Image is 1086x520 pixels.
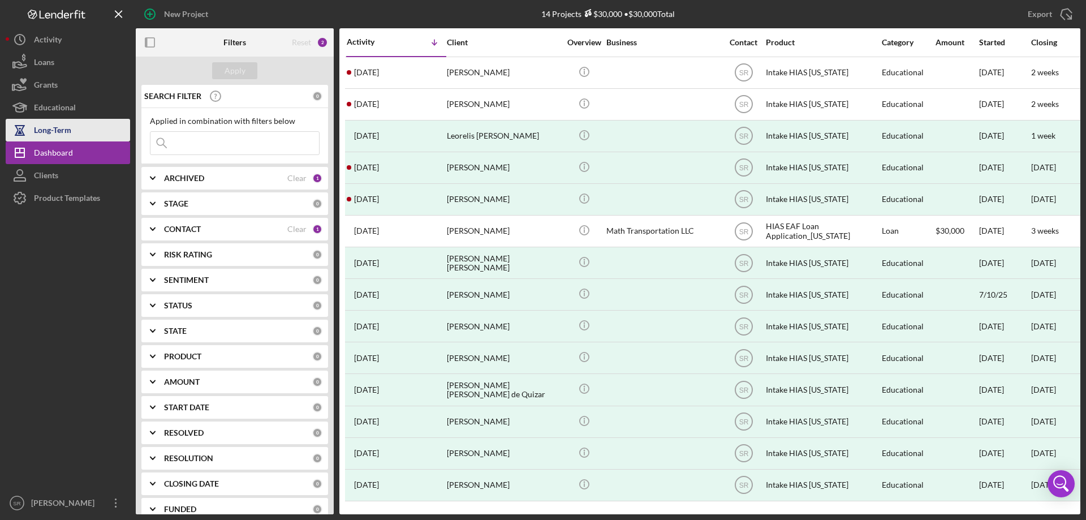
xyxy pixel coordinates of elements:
time: [DATE] [1031,480,1056,489]
time: 2025-04-30 19:01 [354,417,379,426]
text: SR [739,291,748,299]
div: Educational [882,58,934,88]
time: 2025-04-25 15:34 [354,449,379,458]
div: 0 [312,377,322,387]
div: Intake HIAS [US_STATE] [766,470,879,500]
div: [DATE] [979,121,1030,151]
div: Intake HIAS [US_STATE] [766,58,879,88]
time: 2025-08-25 15:30 [354,131,379,140]
div: Loans [34,51,54,76]
div: Educational [882,470,934,500]
div: 2 [317,37,328,48]
div: Educational [882,153,934,183]
time: 2025-07-29 14:47 [354,259,379,268]
div: [PERSON_NAME] [447,216,560,246]
div: $30,000 [581,9,622,19]
time: 1 week [1031,131,1055,140]
div: Open Intercom Messenger [1048,470,1075,497]
div: Contact [722,38,765,47]
div: [DATE] [979,470,1030,500]
div: 0 [312,326,322,336]
div: [PERSON_NAME] [PERSON_NAME] [447,248,560,278]
div: 0 [312,300,322,311]
div: Educational [882,280,934,310]
div: [DATE] [979,248,1030,278]
button: Activity [6,28,130,51]
text: SR [739,101,748,109]
div: 0 [312,351,322,362]
time: 3 weeks [1031,226,1059,235]
text: SR [739,196,748,204]
time: 2025-05-22 23:37 [354,385,379,394]
div: Activity [347,37,397,46]
span: $30,000 [936,226,964,235]
div: 0 [312,250,322,260]
div: Category [882,38,934,47]
div: Clear [287,225,307,234]
b: STATE [164,326,187,336]
text: SR [739,418,748,426]
div: Intake HIAS [US_STATE] [766,121,879,151]
div: Intake HIAS [US_STATE] [766,439,879,469]
div: 0 [312,275,322,285]
b: AMOUNT [164,377,200,386]
div: [DATE] [979,58,1030,88]
div: [DATE] [979,216,1030,246]
div: [DATE] [979,439,1030,469]
div: Reset [292,38,311,47]
div: Clear [287,174,307,183]
div: Intake HIAS [US_STATE] [766,153,879,183]
div: [DATE] [979,153,1030,183]
text: SR [13,500,20,506]
div: 0 [312,402,322,412]
a: Product Templates [6,187,130,209]
div: Educational [882,343,934,373]
div: 1 [312,224,322,234]
div: Intake HIAS [US_STATE] [766,248,879,278]
time: [DATE] [1031,385,1056,394]
button: Loans [6,51,130,74]
div: Educational [882,184,934,214]
div: [DATE] [979,184,1030,214]
div: 0 [312,428,322,438]
b: STAGE [164,199,188,208]
b: ARCHIVED [164,174,204,183]
time: [DATE] [1031,321,1056,331]
time: [DATE] [1031,448,1056,458]
div: [PERSON_NAME] [447,184,560,214]
text: SR [739,132,748,140]
div: Client [447,38,560,47]
div: Educational [34,96,76,122]
b: CONTACT [164,225,201,234]
div: Product Templates [34,187,100,212]
div: Long-Term [34,119,71,144]
b: STATUS [164,301,192,310]
div: 0 [312,91,322,101]
text: SR [739,259,748,267]
div: Product [766,38,879,47]
div: Educational [882,121,934,151]
div: [PERSON_NAME] [447,439,560,469]
time: 2025-07-10 22:21 [354,290,379,299]
div: 0 [312,479,322,489]
div: 7/10/25 [979,280,1030,310]
div: Educational [882,375,934,405]
b: RESOLUTION [164,454,213,463]
time: 2025-06-23 15:26 [354,322,379,331]
time: 2025-08-17 03:27 [354,163,379,172]
div: Intake HIAS [US_STATE] [766,184,879,214]
div: Intake HIAS [US_STATE] [766,407,879,437]
div: [PERSON_NAME] [447,311,560,341]
div: [PERSON_NAME] [447,343,560,373]
b: CLOSING DATE [164,479,219,488]
button: SR[PERSON_NAME] [6,492,130,514]
button: Grants [6,74,130,96]
div: [PERSON_NAME] [PERSON_NAME] de Quizar [447,375,560,405]
button: Clients [6,164,130,187]
b: Filters [223,38,246,47]
text: SR [739,354,748,362]
div: [PERSON_NAME] [447,58,560,88]
div: Leorelis [PERSON_NAME] [447,121,560,151]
